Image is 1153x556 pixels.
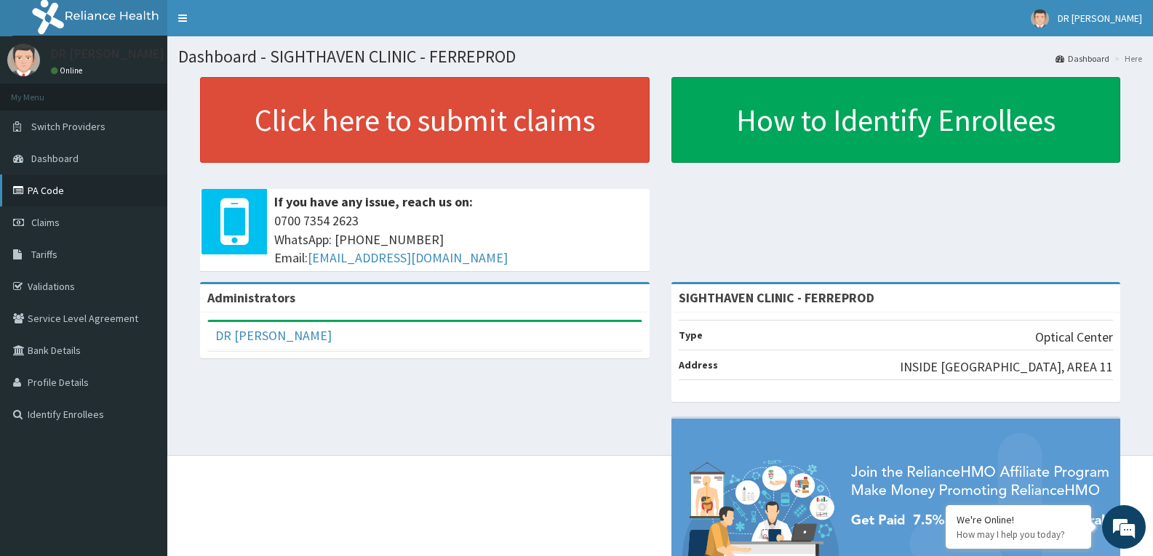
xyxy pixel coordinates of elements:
[7,44,40,76] img: User Image
[31,120,105,133] span: Switch Providers
[51,65,86,76] a: Online
[1111,52,1142,65] li: Here
[274,193,473,210] b: If you have any issue, reach us on:
[900,358,1113,376] p: INSIDE [GEOGRAPHIC_DATA], AREA 11
[308,249,508,266] a: [EMAIL_ADDRESS][DOMAIN_NAME]
[957,513,1080,526] div: We're Online!
[1056,52,1109,65] a: Dashboard
[1035,328,1113,347] p: Optical Center
[274,211,642,267] span: 0700 7354 2623 WhatsApp: [PHONE_NUMBER] Email:
[957,528,1080,541] p: How may I help you today?
[31,216,60,229] span: Claims
[200,77,650,163] a: Click here to submit claims
[31,152,79,165] span: Dashboard
[1031,9,1049,28] img: User Image
[215,327,332,344] a: DR [PERSON_NAME]
[679,358,718,371] b: Address
[679,329,703,342] b: Type
[1058,12,1142,25] span: DR [PERSON_NAME]
[51,47,164,60] p: DR [PERSON_NAME]
[178,47,1142,66] h1: Dashboard - SIGHTHAVEN CLINIC - FERREPROD
[679,289,874,306] strong: SIGHTHAVEN CLINIC - FERREPROD
[671,77,1121,163] a: How to Identify Enrollees
[31,248,57,261] span: Tariffs
[207,289,295,306] b: Administrators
